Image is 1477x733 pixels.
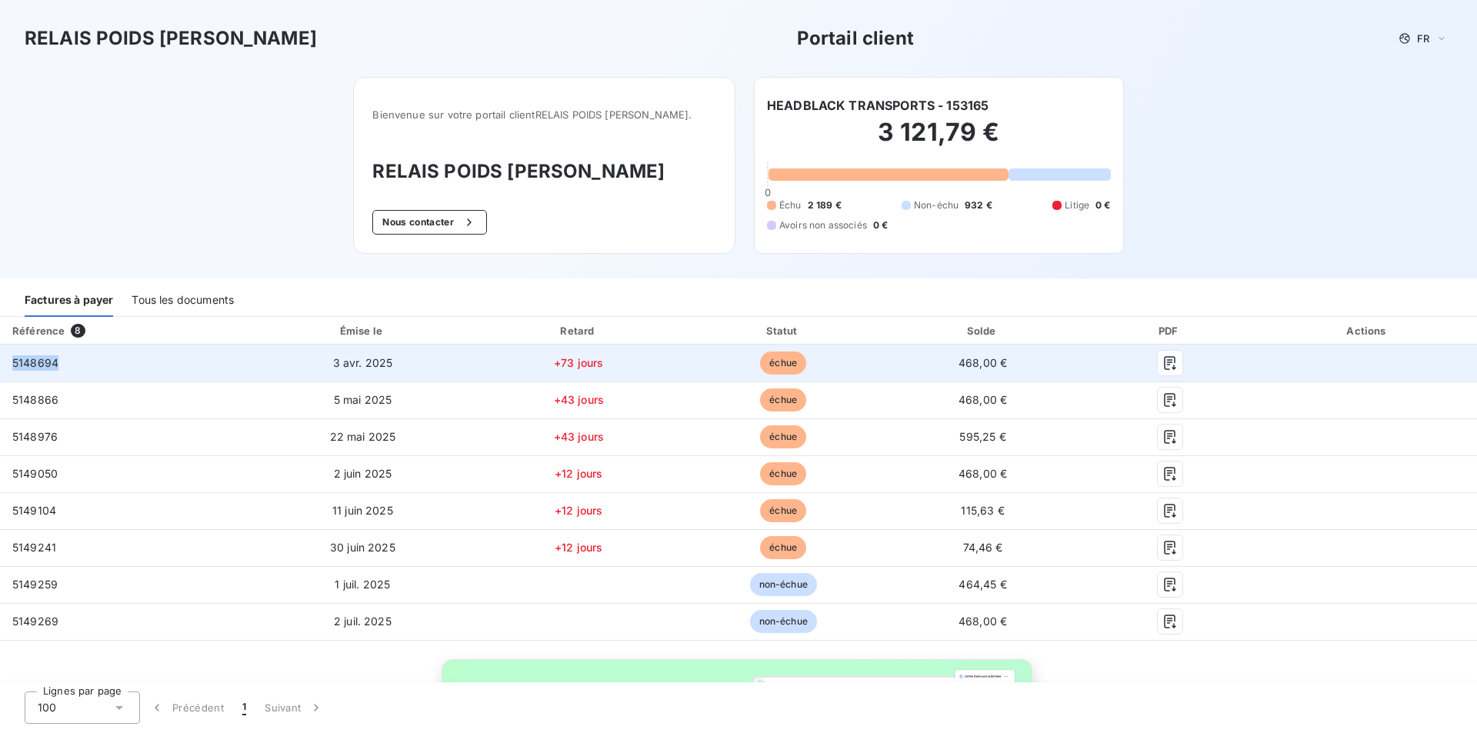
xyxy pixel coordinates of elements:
span: 5148866 [12,393,58,406]
button: Suivant [255,691,333,724]
span: Échu [779,198,802,212]
span: 115,63 € [961,504,1004,517]
span: 2 juin 2025 [334,467,392,480]
span: 468,00 € [959,467,1007,480]
span: 1 juil. 2025 [335,578,390,591]
span: échue [760,462,806,485]
span: 595,25 € [959,430,1005,443]
span: échue [760,388,806,411]
span: 5149259 [12,578,58,591]
span: 3 avr. 2025 [333,356,393,369]
span: non-échue [750,610,817,633]
span: 5148976 [12,430,58,443]
span: +12 jours [555,541,602,554]
span: +43 jours [554,430,604,443]
span: 8 [71,324,85,338]
div: Référence [12,325,65,337]
span: +73 jours [554,356,603,369]
span: 74,46 € [963,541,1003,554]
button: Nous contacter [372,210,486,235]
span: 5149050 [12,467,58,480]
span: 0 € [873,218,888,232]
span: Litige [1065,198,1089,212]
span: 5149241 [12,541,56,554]
span: +12 jours [555,467,602,480]
div: Émise le [253,323,472,338]
span: 100 [38,700,56,715]
span: 5149269 [12,615,58,628]
span: 2 189 € [808,198,842,212]
span: échue [760,499,806,522]
span: 464,45 € [959,578,1006,591]
span: échue [760,352,806,375]
span: 11 juin 2025 [332,504,393,517]
span: 0 € [1095,198,1110,212]
span: 468,00 € [959,393,1007,406]
div: Retard [478,323,679,338]
span: FR [1417,32,1429,45]
span: 0 [765,186,771,198]
span: 468,00 € [959,356,1007,369]
span: +12 jours [555,504,602,517]
div: Solde [888,323,1079,338]
span: 932 € [965,198,992,212]
span: Bienvenue sur votre portail client RELAIS POIDS [PERSON_NAME] . [372,108,716,121]
h3: RELAIS POIDS [PERSON_NAME] [372,158,716,185]
div: PDF [1085,323,1255,338]
span: 1 [242,700,246,715]
div: Actions [1262,323,1474,338]
h2: 3 121,79 € [767,117,1111,163]
span: +43 jours [554,393,604,406]
span: 468,00 € [959,615,1007,628]
span: Non-échu [914,198,959,212]
button: 1 [233,691,255,724]
div: Tous les documents [132,285,234,317]
span: 5 mai 2025 [334,393,392,406]
span: 5148694 [12,356,58,369]
div: Statut [685,323,882,338]
span: 22 mai 2025 [330,430,396,443]
span: Avoirs non associés [779,218,867,232]
span: 5149104 [12,504,56,517]
span: non-échue [750,573,817,596]
span: échue [760,425,806,448]
button: Précédent [140,691,233,724]
h3: RELAIS POIDS [PERSON_NAME] [25,25,317,52]
span: échue [760,536,806,559]
div: Factures à payer [25,285,113,317]
h6: HEADBLACK TRANSPORTS - 153165 [767,96,989,115]
span: 30 juin 2025 [330,541,395,554]
h3: Portail client [797,25,914,52]
span: 2 juil. 2025 [334,615,392,628]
